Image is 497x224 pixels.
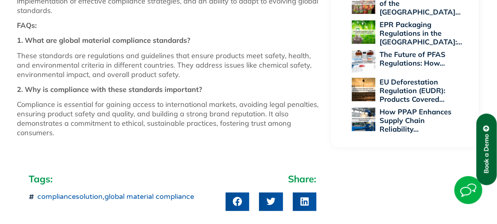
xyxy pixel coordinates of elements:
[37,192,103,201] a: compliancesolution
[29,173,218,185] h2: Tags:
[259,193,282,211] div: Share on twitter
[379,50,445,68] a: The Future of PFAS Regulations: How…
[483,134,490,173] span: Book a Demo
[17,36,190,45] strong: 1. What are global material compliance standards?
[352,20,375,44] img: EPR Packaging Regulations in the US: A 2025 Compliance Perspective
[379,20,462,46] a: EPR Packaging Regulations in the [GEOGRAPHIC_DATA]:…
[379,77,445,104] a: EU Deforestation Regulation (EUDR): Products Covered…
[35,193,194,201] span: ,
[476,114,497,185] a: Book a Demo
[352,50,375,74] img: The Future of PFAS Regulations: How 2025 Will Reshape Global Supply Chains
[293,193,316,211] div: Share on linkedin
[454,176,482,204] img: Start Chat
[17,21,37,30] strong: FAQs:
[105,192,194,201] a: global material compliance
[352,108,375,131] img: How PPAP Enhances Supply Chain Reliability Across Global Industries
[379,107,451,134] a: How PPAP Enhances Supply Chain Reliability…
[17,100,323,138] p: Compliance is essential for gaining access to international markets, avoiding legal penalties, en...
[17,51,323,79] p: These standards are regulations and guidelines that ensure products meet safety, health, and envi...
[226,193,249,211] div: Share on facebook
[352,78,375,101] img: EU Deforestation Regulation (EUDR): Products Covered and Compliance Essentials
[17,85,202,94] strong: 2. Why is compliance with these standards important?
[226,173,316,185] h2: Share:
